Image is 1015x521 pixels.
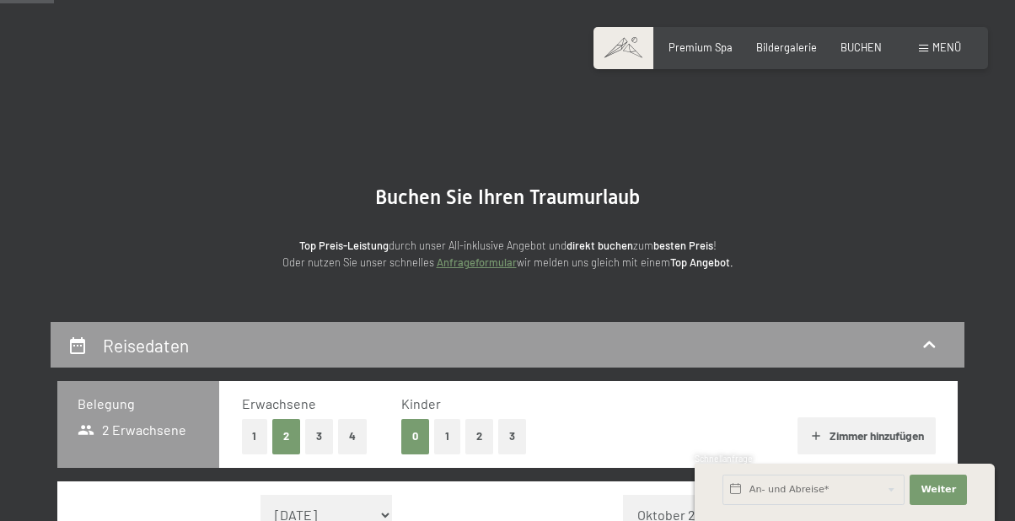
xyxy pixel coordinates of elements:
span: Schnellanfrage [695,454,753,464]
span: Menü [932,40,961,54]
strong: Top Preis-Leistung [299,239,389,252]
a: BUCHEN [840,40,882,54]
button: 2 [272,419,300,454]
button: Zimmer hinzufügen [797,417,935,454]
h2: Reisedaten [103,335,189,356]
span: Kinder [401,395,441,411]
h3: Belegung [78,395,199,413]
span: Buchen Sie Ihren Traumurlaub [375,185,640,209]
button: 2 [465,419,493,454]
span: Erwachsene [242,395,316,411]
p: durch unser All-inklusive Angebot und zum ! Oder nutzen Sie unser schnelles wir melden uns gleich... [170,237,845,271]
span: 2 Erwachsene [78,421,186,439]
button: 1 [242,419,268,454]
button: 4 [338,419,367,454]
span: Weiter [921,483,956,497]
button: 3 [305,419,333,454]
a: Premium Spa [669,40,733,54]
button: 0 [401,419,429,454]
strong: besten Preis [653,239,713,252]
strong: Top Angebot. [670,255,733,269]
button: Weiter [910,475,967,505]
button: 1 [434,419,460,454]
strong: direkt buchen [567,239,633,252]
button: 3 [498,419,526,454]
a: Bildergalerie [756,40,817,54]
a: Anfrageformular [437,255,517,269]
